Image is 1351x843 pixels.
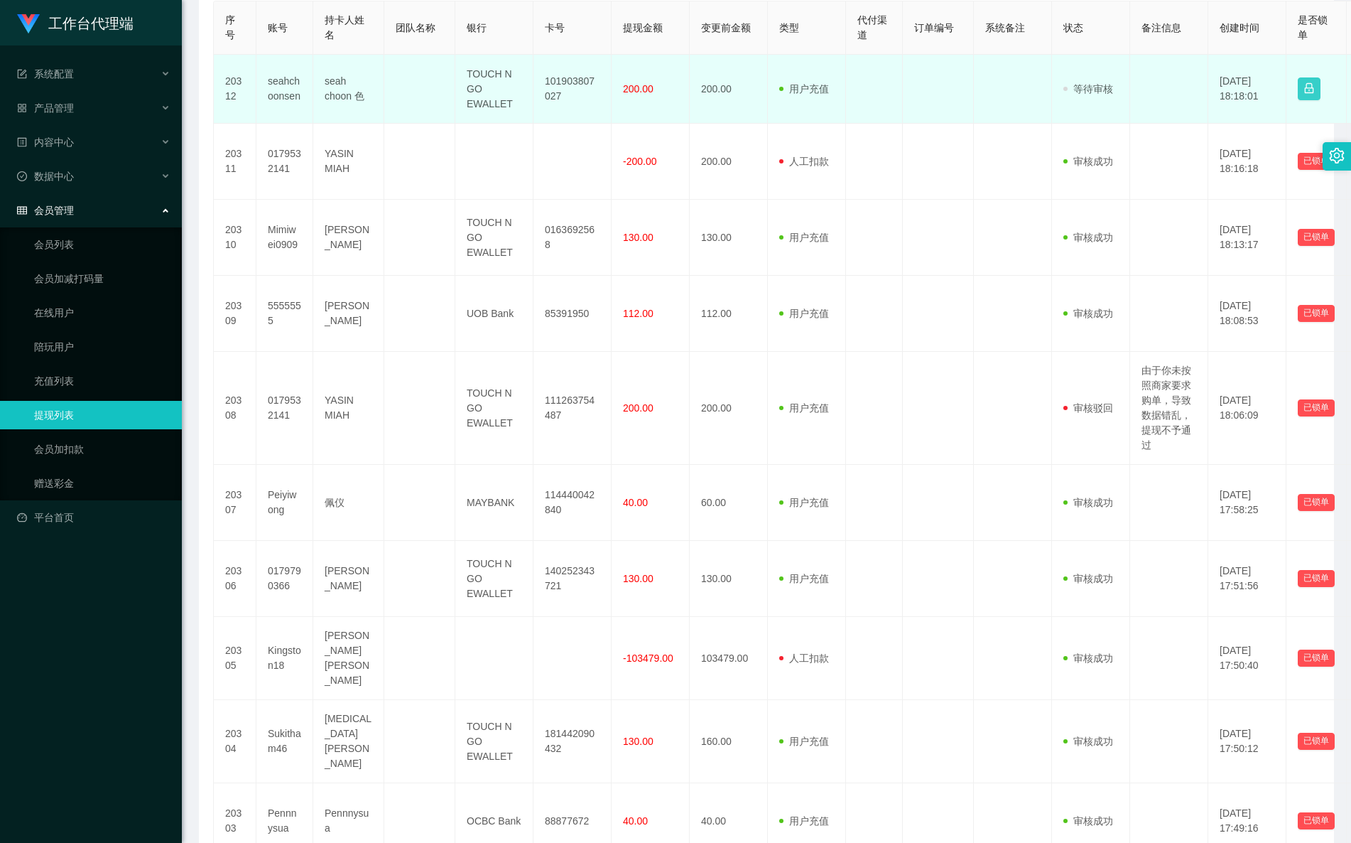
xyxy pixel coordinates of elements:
td: 20306 [214,541,256,617]
span: 审核成功 [1063,653,1113,664]
td: TOUCH N GO EWALLET [455,352,533,465]
td: 140252343721 [533,541,612,617]
td: 0179532141 [256,352,313,465]
td: 佩仪 [313,465,384,541]
a: 图标: dashboard平台首页 [17,503,170,532]
button: 已锁单 [1298,650,1335,667]
td: [DATE] 18:08:53 [1208,276,1286,352]
td: 0179532141 [256,124,313,200]
h1: 工作台代理端 [48,1,134,46]
td: 由于你未按照商家要求购单，导致数据错乱，提现不予通过 [1130,352,1208,465]
span: 用户充值 [779,83,829,95]
span: 卡号 [545,22,565,33]
span: 130.00 [623,736,653,747]
span: 团队名称 [396,22,435,33]
span: 数据中心 [17,171,74,182]
a: 工作台代理端 [17,17,134,28]
td: [MEDICAL_DATA][PERSON_NAME] [313,700,384,783]
td: seah choon 色 [313,55,384,124]
span: 130.00 [623,232,653,243]
a: 提现列表 [34,401,170,429]
button: 已锁单 [1298,153,1335,170]
span: 40.00 [623,497,648,508]
span: 200.00 [623,402,653,414]
td: [DATE] 17:51:56 [1208,541,1286,617]
td: 85391950 [533,276,612,352]
button: 已锁单 [1298,305,1335,322]
td: 130.00 [690,541,768,617]
td: [DATE] 18:18:01 [1208,55,1286,124]
span: 银行 [467,22,487,33]
td: [PERSON_NAME] [313,541,384,617]
span: 用户充值 [779,573,829,584]
td: 114440042840 [533,465,612,541]
span: 提现金额 [623,22,663,33]
a: 充值列表 [34,367,170,395]
td: MAYBANK [455,465,533,541]
td: TOUCH N GO EWALLET [455,700,533,783]
td: YASIN MIAH [313,352,384,465]
span: 用户充值 [779,736,829,747]
a: 在线用户 [34,299,170,327]
a: 会员列表 [34,230,170,259]
td: 0179790366 [256,541,313,617]
td: 20304 [214,700,256,783]
td: YASIN MIAH [313,124,384,200]
span: 用户充值 [779,815,829,827]
span: 是否锁单 [1298,14,1328,41]
span: 内容中心 [17,136,74,148]
span: -200.00 [623,156,656,167]
span: 等待审核 [1063,83,1113,95]
td: [DATE] 17:50:12 [1208,700,1286,783]
td: [PERSON_NAME] [313,200,384,276]
td: 0163692568 [533,200,612,276]
span: 状态 [1063,22,1083,33]
td: TOUCH N GO EWALLET [455,55,533,124]
td: 5555555 [256,276,313,352]
span: 人工扣款 [779,156,829,167]
td: 103479.00 [690,617,768,700]
td: 20307 [214,465,256,541]
td: [DATE] 18:16:18 [1208,124,1286,200]
span: 代付渠道 [857,14,887,41]
i: 图标: check-circle-o [17,171,27,181]
span: 审核成功 [1063,736,1113,747]
span: 130.00 [623,573,653,584]
span: 用户充值 [779,402,829,414]
td: Kingston18 [256,617,313,700]
button: 已锁单 [1298,570,1335,587]
td: [PERSON_NAME] [313,276,384,352]
td: 181442090432 [533,700,612,783]
span: 会员管理 [17,205,74,216]
span: 类型 [779,22,799,33]
td: 200.00 [690,124,768,200]
td: [DATE] 17:58:25 [1208,465,1286,541]
button: 已锁单 [1298,229,1335,246]
span: 持卡人姓名 [325,14,364,41]
td: UOB Bank [455,276,533,352]
i: 图标: appstore-o [17,103,27,113]
i: 图标: table [17,205,27,215]
span: 审核成功 [1063,308,1113,319]
td: Sukitham46 [256,700,313,783]
span: 审核成功 [1063,815,1113,827]
span: 用户充值 [779,497,829,508]
span: 审核驳回 [1063,402,1113,414]
td: 200.00 [690,55,768,124]
td: 20312 [214,55,256,124]
a: 赠送彩金 [34,469,170,498]
span: 审核成功 [1063,497,1113,508]
button: 已锁单 [1298,733,1335,750]
span: 用户充值 [779,232,829,243]
td: 101903807027 [533,55,612,124]
span: 系统配置 [17,68,74,80]
td: 130.00 [690,200,768,276]
td: 20309 [214,276,256,352]
td: [DATE] 18:06:09 [1208,352,1286,465]
td: 160.00 [690,700,768,783]
td: 20311 [214,124,256,200]
button: 已锁单 [1298,494,1335,511]
td: TOUCH N GO EWALLET [455,541,533,617]
img: logo.9652507e.png [17,14,40,34]
span: 创建时间 [1220,22,1259,33]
